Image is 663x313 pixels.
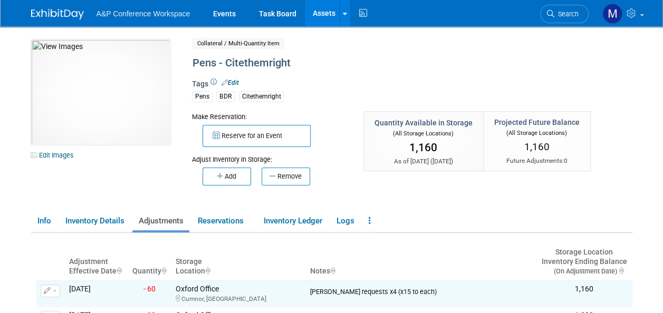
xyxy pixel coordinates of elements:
span: - 60 [143,285,156,293]
span: 0 [564,157,568,164]
a: Inventory Ledger [257,212,328,230]
a: Search [540,5,589,23]
div: Citethemright [239,91,284,102]
div: 1,160 [540,285,628,294]
div: Pens - Citethemright [189,54,588,73]
span: [DATE] [433,158,451,165]
div: [PERSON_NAME] requests x4 (x15 to each) [310,285,532,296]
a: Inventory Details [59,212,130,230]
div: BDR [216,91,235,102]
td: [DATE] [65,280,128,307]
span: A&P Conference Workspace [97,9,190,18]
th: Quantity : activate to sort column ascending [128,243,171,280]
a: Info [31,212,57,230]
a: Adjustments [132,212,189,230]
th: Storage Location : activate to sort column ascending [171,243,306,280]
th: Adjustment Effective Date : activate to sort column ascending [65,243,128,280]
div: Tags [192,79,588,109]
th: Notes : activate to sort column ascending [306,243,536,280]
div: Quantity Available in Storage [374,118,473,128]
a: Logs [330,212,360,230]
div: Cumnor, [GEOGRAPHIC_DATA] [176,294,302,303]
span: Collateral / Multi-Quantity Item [192,38,285,49]
div: As of [DATE] ( ) [374,157,473,166]
div: Future Adjustments: [494,156,580,165]
div: (All Storage Locations) [494,128,580,138]
img: Matt Hambridge [602,4,622,24]
span: Search [554,10,579,18]
img: View Images [31,40,170,145]
span: (On Adjustment Date) [544,267,617,275]
span: 1,160 [409,141,437,154]
button: Remove [262,168,310,185]
button: Reserve for an Event [203,125,311,147]
div: Oxford Office [176,285,302,304]
button: Add [203,168,251,185]
a: Edit Images [31,149,78,162]
th: Storage LocationInventory Ending Balance (On Adjustment Date) : activate to sort column ascending [536,243,632,280]
a: Reservations [191,212,255,230]
div: Projected Future Balance [494,117,580,128]
div: (All Storage Locations) [374,128,473,138]
div: Make Reservation: [192,111,348,122]
img: ExhibitDay [31,9,84,19]
a: Edit [222,79,239,86]
div: Pens [192,91,213,102]
span: 1,160 [524,141,550,153]
div: Adjust Inventory in Storage: [192,147,348,164]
